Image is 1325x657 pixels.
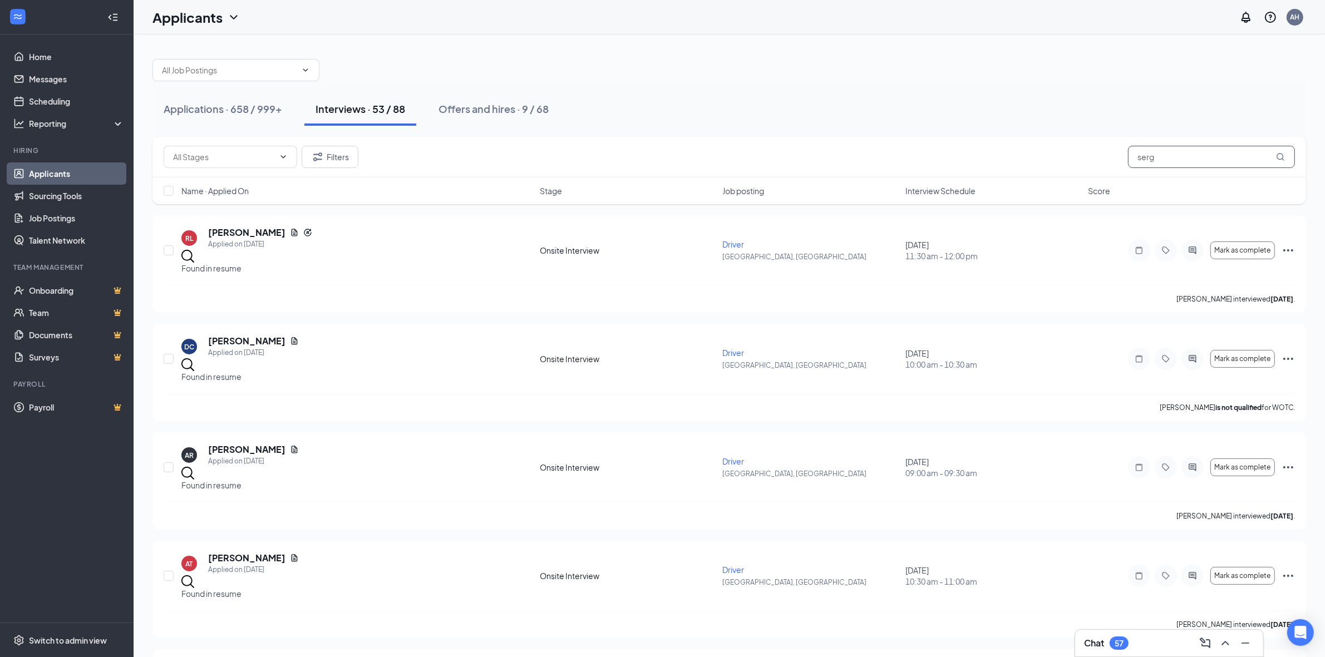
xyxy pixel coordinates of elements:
svg: Tag [1159,246,1173,255]
a: Scheduling [29,90,124,112]
a: TeamCrown [29,302,124,324]
svg: ActiveChat [1186,463,1199,472]
a: Sourcing Tools [29,185,124,207]
div: Found in resume [181,263,533,274]
span: Mark as complete [1215,572,1271,580]
input: All Job Postings [162,64,297,76]
button: ChevronUp [1216,634,1234,652]
svg: Ellipses [1282,244,1295,257]
input: All Stages [173,151,274,163]
svg: Analysis [13,118,24,129]
svg: Collapse [107,12,119,23]
svg: ChevronDown [279,152,288,161]
div: RL [185,234,193,243]
button: Mark as complete [1210,458,1275,476]
div: Switch to admin view [29,635,107,646]
svg: Document [290,337,299,345]
span: Mark as complete [1215,246,1271,254]
img: search.bf7aa3482b7795d4f01b.svg [181,467,194,480]
button: Mark as complete [1210,241,1275,259]
div: Onsite Interview [540,245,716,256]
h1: Applicants [152,8,223,27]
div: Applied on [DATE] [208,456,299,467]
svg: Filter [311,150,324,164]
svg: QuestionInfo [1264,11,1277,24]
h5: [PERSON_NAME] [208,443,285,456]
div: Interviews · 53 / 88 [316,102,405,116]
div: Applied on [DATE] [208,347,299,358]
svg: ChevronDown [301,66,310,75]
div: Found in resume [181,480,533,491]
svg: ChevronUp [1219,636,1232,650]
span: Score [1088,185,1110,196]
div: Onsite Interview [540,570,716,581]
span: 09:00 am - 09:30 am [905,467,1081,478]
svg: ActiveChat [1186,571,1199,580]
span: 11:30 am - 12:00 pm [905,250,1081,261]
a: Job Postings [29,207,124,229]
div: Applied on [DATE] [208,239,312,250]
p: [PERSON_NAME] interviewed . [1176,620,1295,629]
span: Driver [723,239,745,249]
div: Onsite Interview [540,353,716,364]
div: AH [1290,12,1300,22]
span: Interview Schedule [905,185,976,196]
svg: Ellipses [1282,352,1295,365]
span: Driver [723,565,745,575]
svg: ComposeMessage [1199,636,1212,650]
b: [DATE] [1270,620,1293,629]
svg: Note [1132,354,1146,363]
div: Found in resume [181,588,533,599]
div: Open Intercom Messenger [1287,619,1314,646]
p: [GEOGRAPHIC_DATA], [GEOGRAPHIC_DATA] [723,360,899,370]
span: Job posting [723,185,765,196]
button: ComposeMessage [1196,634,1214,652]
img: search.bf7aa3482b7795d4f01b.svg [181,575,194,588]
button: Filter Filters [302,146,358,168]
div: AT [186,559,193,569]
b: [DATE] [1270,295,1293,303]
svg: Document [290,228,299,237]
span: Driver [723,348,745,358]
svg: Note [1132,571,1146,580]
a: Messages [29,68,124,90]
svg: Settings [13,635,24,646]
p: [GEOGRAPHIC_DATA], [GEOGRAPHIC_DATA] [723,577,899,587]
div: [DATE] [905,348,1081,370]
span: Driver [723,456,745,466]
svg: ActiveChat [1186,354,1199,363]
button: Mark as complete [1210,350,1275,368]
svg: Document [290,445,299,454]
a: SurveysCrown [29,346,124,368]
svg: Tag [1159,354,1173,363]
h5: [PERSON_NAME] [208,335,285,347]
span: Name · Applied On [181,185,249,196]
div: Hiring [13,146,122,155]
div: Payroll [13,379,122,389]
p: [GEOGRAPHIC_DATA], [GEOGRAPHIC_DATA] [723,469,899,478]
svg: Document [290,554,299,562]
a: DocumentsCrown [29,324,124,346]
svg: Notifications [1239,11,1253,24]
svg: Note [1132,463,1146,472]
div: [DATE] [905,565,1081,587]
b: [DATE] [1270,512,1293,520]
h5: [PERSON_NAME] [208,552,285,564]
button: Mark as complete [1210,567,1275,585]
p: [PERSON_NAME] for WOTC. [1160,403,1295,412]
svg: Ellipses [1282,569,1295,582]
span: 10:00 am - 10:30 am [905,359,1081,370]
div: 57 [1115,639,1124,648]
svg: Minimize [1239,636,1252,650]
h5: [PERSON_NAME] [208,226,285,239]
svg: ActiveChat [1186,246,1199,255]
span: Stage [540,185,562,196]
svg: WorkstreamLogo [12,11,23,22]
svg: MagnifyingGlass [1276,152,1285,161]
svg: Reapply [303,228,312,237]
a: OnboardingCrown [29,279,124,302]
span: Mark as complete [1215,355,1271,363]
p: [PERSON_NAME] interviewed . [1176,511,1295,521]
div: Applications · 658 / 999+ [164,102,282,116]
h3: Chat [1084,637,1104,649]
